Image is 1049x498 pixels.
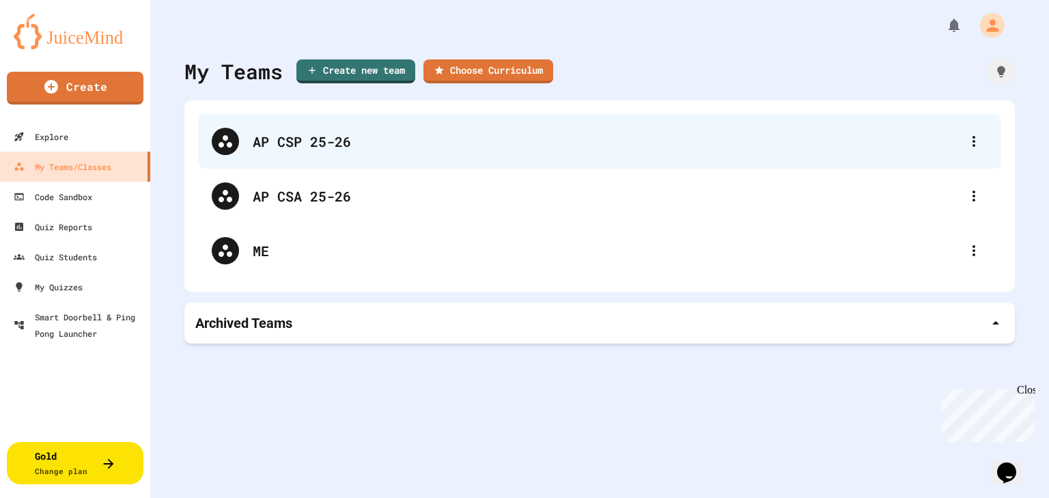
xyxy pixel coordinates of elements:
div: ME [253,240,960,261]
a: Choose Curriculum [423,59,553,83]
div: My Notifications [921,14,966,37]
iframe: chat widget [992,443,1035,484]
div: Quiz Students [14,249,97,265]
div: Code Sandbox [14,189,92,205]
div: AP CSA 25-26 [253,186,960,206]
div: Explore [14,128,68,145]
div: My Teams [184,56,283,87]
div: Quiz Reports [14,219,92,235]
div: Smart Doorbell & Ping Pong Launcher [14,309,145,342]
iframe: chat widget [936,384,1035,442]
div: My Teams/Classes [14,158,111,175]
div: How it works [988,58,1015,85]
div: My Account [966,10,1008,41]
a: Create [7,72,143,105]
div: Chat with us now!Close [5,5,94,87]
button: GoldChange plan [7,442,143,484]
div: AP CSA 25-26 [198,169,1001,223]
img: logo-orange.svg [14,14,137,49]
p: Archived Teams [195,314,292,333]
a: Create new team [296,59,415,83]
span: Change plan [35,466,87,476]
div: My Quizzes [14,279,83,295]
div: ME [198,223,1001,278]
div: AP CSP 25-26 [198,114,1001,169]
div: AP CSP 25-26 [253,131,960,152]
div: Gold [35,449,87,478]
